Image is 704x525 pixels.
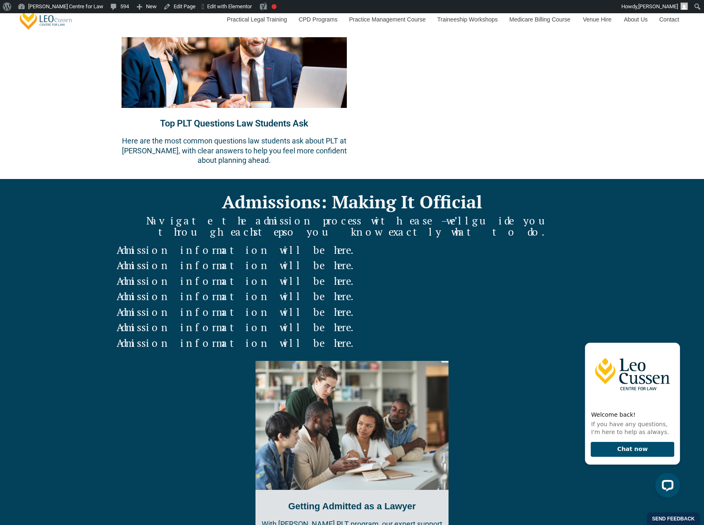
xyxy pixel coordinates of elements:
a: Top PLT Questions Law Students Ask [160,118,308,129]
span: [PERSON_NAME] [638,3,678,10]
a: Practice Management Course [343,2,431,37]
span: Navigate the admission process with ease – [146,214,446,227]
span: Admission information will be here. [117,320,355,334]
p: Here are the most common questions law students ask about PLT at [PERSON_NAME], with clear answer... [121,136,348,165]
span: Admission information will be here. [117,336,355,350]
a: [PERSON_NAME] Centre for Law [19,7,74,30]
a: Venue Hire [577,2,618,37]
span: Admission information will be here. [117,274,355,288]
a: Medicare Billing Course [503,2,577,37]
a: Contact [653,2,685,37]
span: guide you through each [158,214,558,239]
iframe: LiveChat chat widget [578,328,683,504]
a: CPD Programs [292,2,343,37]
span: Edit with Elementor [207,3,252,10]
a: Practical Legal Training [221,2,293,37]
span: Admission information will be here. [117,305,355,319]
span: Admission information will be here. [117,289,355,303]
span: step [253,225,283,239]
span: Admission information will be here. [117,243,355,257]
h2: Admissions: Making It Official [117,191,588,212]
a: Getting Admitted as a Lawyer [288,501,415,511]
a: About Us [618,2,653,37]
a: Traineeship Workshops [431,2,503,37]
span: Admission information will be here. [117,258,355,272]
div: Focus keyphrase not set [272,4,277,9]
span: we’ll [446,214,472,227]
span: so you know exactly what to do. [283,225,546,239]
